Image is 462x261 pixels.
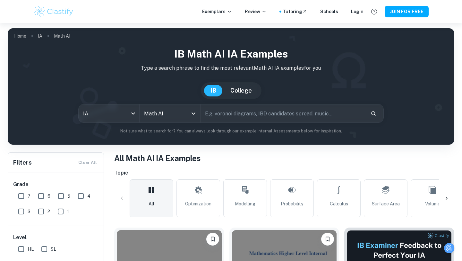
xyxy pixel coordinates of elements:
[321,233,334,246] button: Please log in to bookmark exemplars
[38,32,42,40] a: IA
[14,32,26,40] a: Home
[13,181,99,188] h6: Grade
[224,85,258,96] button: College
[385,6,429,17] button: JOIN FOR FREE
[425,200,440,207] span: Volume
[351,8,364,15] a: Login
[67,208,69,215] span: 1
[368,108,379,119] button: Search
[67,193,70,200] span: 5
[47,208,50,215] span: 2
[28,193,30,200] span: 7
[87,193,90,200] span: 4
[13,158,32,167] h6: Filters
[51,246,56,253] span: SL
[372,200,400,207] span: Surface Area
[185,200,211,207] span: Optimization
[201,104,365,122] input: E.g. voronoi diagrams, IBD candidates spread, music...
[235,200,255,207] span: Modelling
[204,85,223,96] button: IB
[13,46,449,62] h1: IB Math AI IA examples
[13,64,449,72] p: Type a search phrase to find the most relevant Math AI IA examples for you
[189,109,198,118] button: Open
[245,8,267,15] p: Review
[8,28,454,145] img: profile cover
[28,208,30,215] span: 3
[13,234,99,241] h6: Level
[114,152,454,164] h1: All Math AI IA Examples
[369,6,380,17] button: Help and Feedback
[202,8,232,15] p: Exemplars
[206,233,219,246] button: Please log in to bookmark exemplars
[149,200,154,207] span: All
[330,200,348,207] span: Calculus
[281,200,303,207] span: Probability
[13,128,449,134] p: Not sure what to search for? You can always look through our example Internal Assessments below f...
[114,169,454,177] h6: Topic
[47,193,50,200] span: 6
[54,32,70,40] p: Math AI
[320,8,338,15] a: Schools
[283,8,307,15] a: Tutoring
[79,104,139,122] div: IA
[28,246,34,253] span: HL
[33,5,74,18] img: Clastify logo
